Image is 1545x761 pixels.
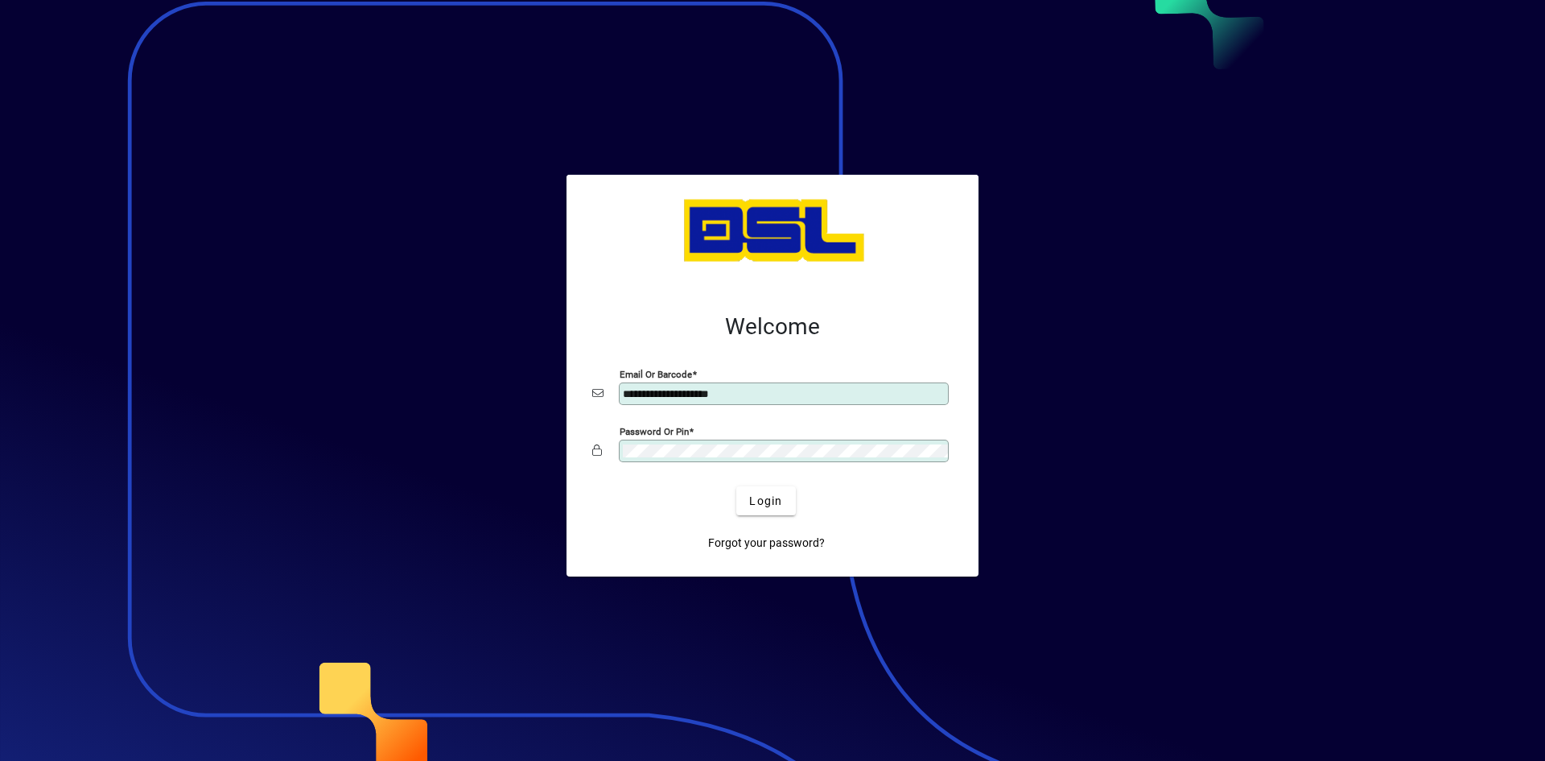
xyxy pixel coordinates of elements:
[708,535,825,552] span: Forgot your password?
[620,369,692,380] mat-label: Email or Barcode
[592,313,953,341] h2: Welcome
[749,493,782,510] span: Login
[702,528,831,557] a: Forgot your password?
[620,426,689,437] mat-label: Password or Pin
[736,486,795,515] button: Login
